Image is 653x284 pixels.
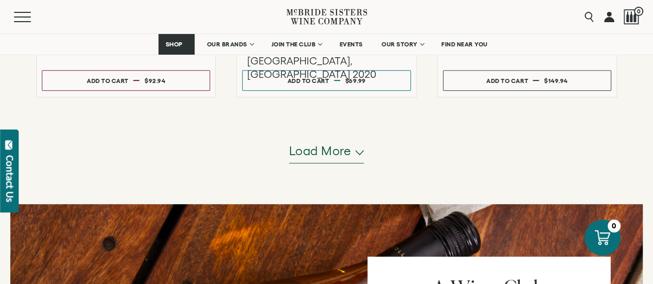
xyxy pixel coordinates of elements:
[87,73,129,88] div: Add to cart
[486,73,528,88] div: Add to cart
[289,139,364,163] button: Load more
[544,77,568,84] span: $149.94
[608,220,620,232] div: 0
[242,70,410,91] button: Add to cart $69.99
[158,34,195,55] a: SHOP
[345,77,365,84] span: $69.99
[288,73,329,88] div: Add to cart
[14,12,51,22] button: Mobile Menu Trigger
[435,34,495,55] a: FIND NEAR YOU
[271,41,315,48] span: JOIN THE CLUB
[634,7,643,16] span: 0
[333,34,370,55] a: EVENTS
[200,34,259,55] a: OUR BRANDS
[206,41,247,48] span: OUR BRANDS
[42,70,210,91] button: Add to cart $92.94
[340,41,363,48] span: EVENTS
[5,155,15,202] div: Contact Us
[145,77,165,84] span: $92.94
[375,34,430,55] a: OUR STORY
[443,70,611,91] button: Add to cart $149.94
[165,41,183,48] span: SHOP
[289,142,352,160] span: Load more
[381,41,418,48] span: OUR STORY
[264,34,328,55] a: JOIN THE CLUB
[441,41,488,48] span: FIND NEAR YOU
